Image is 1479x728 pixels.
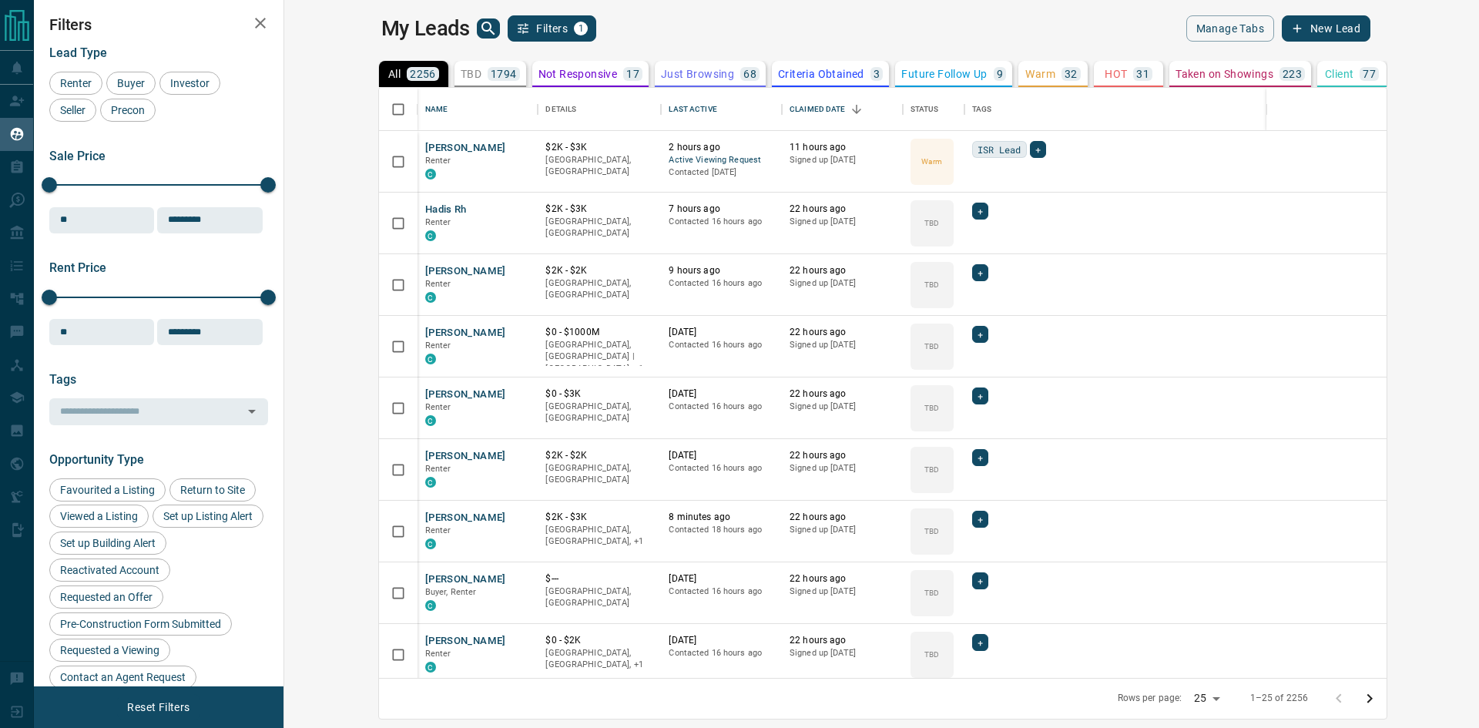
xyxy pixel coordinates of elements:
div: Renter [49,72,102,95]
span: Set up Building Alert [55,537,161,549]
span: Favourited a Listing [55,484,160,496]
div: Set up Listing Alert [153,505,263,528]
p: Toronto [545,339,653,375]
p: 22 hours ago [790,326,895,339]
p: TBD [924,649,939,660]
p: Signed up [DATE] [790,277,895,290]
span: Renter [425,649,451,659]
button: [PERSON_NAME] [425,449,506,464]
div: Details [545,88,576,131]
div: + [972,449,988,466]
div: Status [903,88,964,131]
div: condos.ca [425,230,436,241]
p: $0 - $1000M [545,326,653,339]
p: TBD [461,69,481,79]
h1: My Leads [381,16,470,41]
p: Signed up [DATE] [790,154,895,166]
button: search button [477,18,500,39]
span: Renter [425,156,451,166]
p: [GEOGRAPHIC_DATA], [GEOGRAPHIC_DATA] [545,216,653,240]
p: Future Follow Up [901,69,987,79]
div: + [972,264,988,281]
button: Go to next page [1354,683,1385,714]
div: condos.ca [425,354,436,364]
div: Pre-Construction Form Submitted [49,612,232,636]
span: Reactivated Account [55,564,165,576]
div: + [1030,141,1046,158]
p: Signed up [DATE] [790,647,895,659]
p: 17 [626,69,639,79]
p: TBD [924,464,939,475]
span: Renter [55,77,97,89]
button: Open [241,401,263,422]
p: TBD [924,587,939,599]
button: Sort [846,99,867,120]
div: Favourited a Listing [49,478,166,502]
span: Renter [425,464,451,474]
p: $2K - $3K [545,511,653,524]
p: TBD [924,341,939,352]
div: condos.ca [425,169,436,179]
button: [PERSON_NAME] [425,141,506,156]
p: Contacted [DATE] [669,166,774,179]
div: + [972,634,988,651]
div: Requested a Viewing [49,639,170,662]
div: Precon [100,99,156,122]
p: $2K - $3K [545,203,653,216]
p: Contacted 16 hours ago [669,277,774,290]
p: [DATE] [669,634,774,647]
p: 1794 [491,69,517,79]
span: Lead Type [49,45,107,60]
p: Contacted 16 hours ago [669,401,774,413]
div: Name [418,88,538,131]
button: [PERSON_NAME] [425,572,506,587]
p: 22 hours ago [790,634,895,647]
span: + [978,450,983,465]
p: 68 [743,69,756,79]
span: Buyer, Renter [425,587,477,597]
p: [GEOGRAPHIC_DATA], [GEOGRAPHIC_DATA] [545,585,653,609]
span: + [978,635,983,650]
p: 22 hours ago [790,203,895,216]
span: Set up Listing Alert [158,510,258,522]
span: + [978,573,983,589]
div: Buyer [106,72,156,95]
div: Set up Building Alert [49,532,166,555]
p: Warm [921,156,941,167]
button: [PERSON_NAME] [425,511,506,525]
p: $2K - $3K [545,141,653,154]
p: Contacted 16 hours ago [669,462,774,475]
p: [GEOGRAPHIC_DATA], [GEOGRAPHIC_DATA] [545,401,653,424]
p: 8 minutes ago [669,511,774,524]
span: Requested a Viewing [55,644,165,656]
span: Sale Price [49,149,106,163]
p: Signed up [DATE] [790,401,895,413]
span: + [978,265,983,280]
div: condos.ca [425,292,436,303]
p: TBD [924,279,939,290]
span: Buyer [112,77,150,89]
span: Pre-Construction Form Submitted [55,618,226,630]
div: Last Active [669,88,716,131]
button: [PERSON_NAME] [425,634,506,649]
span: Return to Site [175,484,250,496]
p: TBD [924,217,939,229]
p: Criteria Obtained [778,69,864,79]
p: Signed up [DATE] [790,216,895,228]
span: Investor [165,77,215,89]
div: + [972,387,988,404]
p: 22 hours ago [790,449,895,462]
p: 1–25 of 2256 [1250,692,1309,705]
span: + [1035,142,1041,157]
button: Filters1 [508,15,596,42]
p: $2K - $2K [545,449,653,462]
p: [GEOGRAPHIC_DATA], [GEOGRAPHIC_DATA] [545,462,653,486]
span: Renter [425,341,451,351]
div: Viewed a Listing [49,505,149,528]
span: + [978,327,983,342]
button: Reset Filters [117,694,200,720]
p: 9 hours ago [669,264,774,277]
h2: Filters [49,15,268,34]
button: [PERSON_NAME] [425,264,506,279]
div: Seller [49,99,96,122]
